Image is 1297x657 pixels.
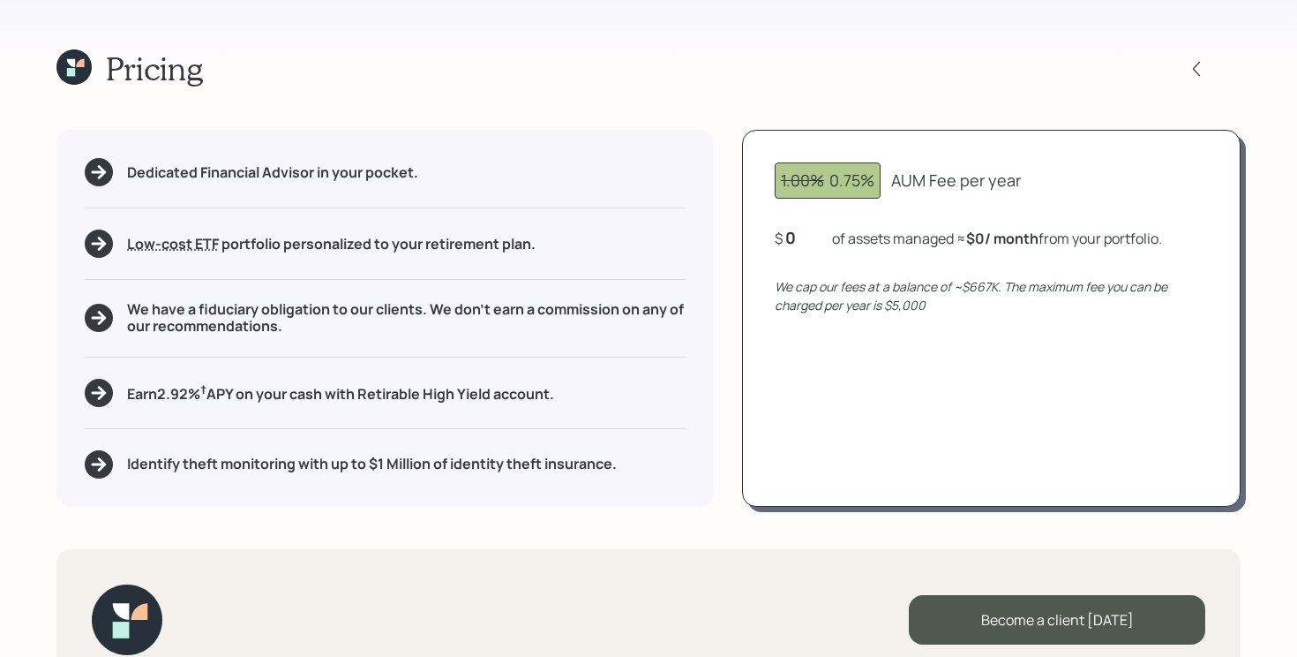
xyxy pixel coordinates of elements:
div: Become a client [DATE] [909,595,1205,645]
i: We cap our fees at a balance of ~$667K. The maximum fee you can be charged per year is $5,000 [775,278,1167,313]
h5: Identify theft monitoring with up to $1 Million of identity theft insurance. [127,456,617,472]
div: 0 [785,227,829,248]
div: AUM Fee per year [891,169,1021,193]
div: 0.75% [781,169,874,193]
h1: Pricing [106,49,203,87]
span: 1.00% [781,170,824,191]
h5: Earn 2.92 % APY on your cash with Retirable High Yield account. [127,381,554,404]
sup: † [200,381,206,397]
span: Low-cost ETF [127,234,219,253]
b: $0 / month [966,229,1038,248]
h5: We have a fiduciary obligation to our clients. We don't earn a commission on any of our recommend... [127,301,686,335]
div: $ of assets managed ≈ from your portfolio . [775,227,1162,249]
h5: Dedicated Financial Advisor in your pocket. [127,164,418,181]
h5: portfolio personalized to your retirement plan. [127,236,536,253]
